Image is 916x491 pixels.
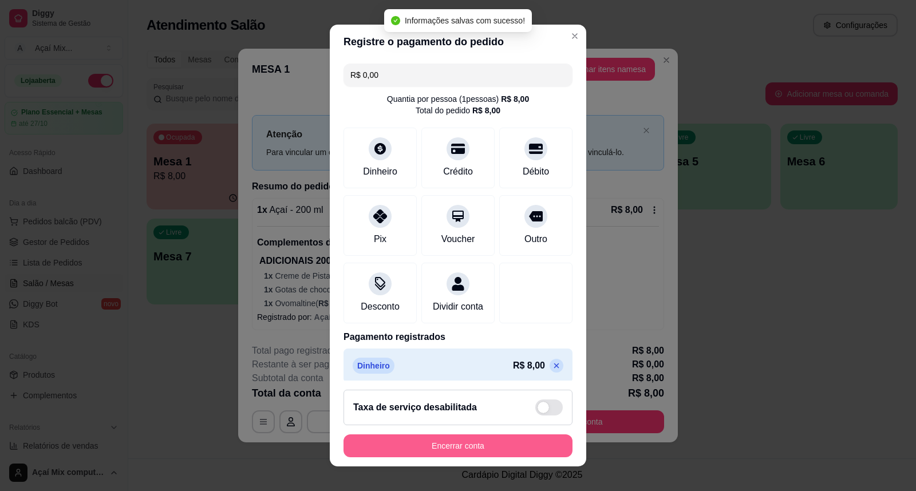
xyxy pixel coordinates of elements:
div: Outro [524,232,547,246]
div: Quantia por pessoa ( 1 pessoas) [387,93,529,105]
div: Dinheiro [363,165,397,179]
div: R$ 8,00 [472,105,500,116]
p: Dinheiro [353,358,394,374]
div: R$ 8,00 [501,93,529,105]
header: Registre o pagamento do pedido [330,25,586,59]
button: Encerrar conta [343,434,572,457]
span: check-circle [391,16,400,25]
p: Pagamento registrados [343,330,572,344]
p: R$ 8,00 [513,359,545,373]
button: Close [566,27,584,45]
div: Dividir conta [433,300,483,314]
div: Voucher [441,232,475,246]
input: Ex.: hambúrguer de cordeiro [350,64,566,86]
span: Informações salvas com sucesso! [405,16,525,25]
div: Desconto [361,300,400,314]
div: Pix [374,232,386,246]
div: Total do pedido [416,105,500,116]
div: Débito [523,165,549,179]
div: Crédito [443,165,473,179]
h2: Taxa de serviço desabilitada [353,401,477,414]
